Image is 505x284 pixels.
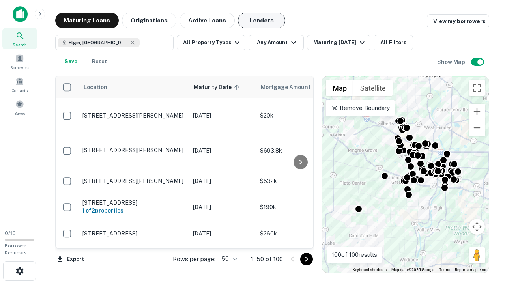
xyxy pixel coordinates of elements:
button: Map camera controls [469,219,485,235]
button: Export [55,253,86,265]
button: Reset [87,54,112,69]
button: Show street map [326,80,353,96]
button: All Filters [374,35,413,50]
p: [STREET_ADDRESS] [82,230,185,237]
p: $693.8k [260,146,339,155]
th: Location [79,76,189,98]
button: Zoom out [469,120,485,136]
p: Remove Boundary [331,103,389,113]
a: Open this area in Google Maps (opens a new window) [324,262,350,273]
p: $20k [260,111,339,120]
span: Location [83,82,107,92]
span: Search [13,41,27,48]
p: [STREET_ADDRESS][PERSON_NAME] [82,177,185,185]
p: 100 of 100 results [332,250,377,260]
p: [DATE] [193,177,252,185]
a: Saved [2,97,37,118]
button: Any Amount [249,35,304,50]
button: Go to next page [300,253,313,265]
span: Map data ©2025 Google [391,267,434,272]
button: Show satellite imagery [353,80,393,96]
span: Contacts [12,87,28,93]
p: $532k [260,177,339,185]
span: Saved [14,110,26,116]
p: [STREET_ADDRESS][PERSON_NAME] [82,112,185,119]
a: Search [2,28,37,49]
a: Borrowers [2,51,37,72]
a: View my borrowers [427,14,489,28]
th: Maturity Date [189,76,256,98]
button: Maturing [DATE] [307,35,370,50]
a: Contacts [2,74,37,95]
p: [DATE] [193,203,252,211]
span: Borrowers [10,64,29,71]
h6: Show Map [437,58,466,66]
th: Mortgage Amount [256,76,343,98]
button: Zoom in [469,104,485,120]
button: All Property Types [177,35,245,50]
span: 0 / 10 [5,230,16,236]
p: [DATE] [193,111,252,120]
h6: 1 of 2 properties [82,206,185,215]
button: Active Loans [180,13,235,28]
p: [STREET_ADDRESS][PERSON_NAME] [82,147,185,154]
button: Save your search to get updates of matches that match your search criteria. [58,54,84,69]
button: Keyboard shortcuts [353,267,387,273]
span: Mortgage Amount [261,82,321,92]
a: Terms (opens in new tab) [439,267,450,272]
button: Maturing Loans [55,13,119,28]
span: Maturity Date [194,82,242,92]
button: Toggle fullscreen view [469,80,485,96]
span: Borrower Requests [5,243,27,256]
p: [DATE] [193,146,252,155]
button: Originations [122,13,176,28]
a: Report a map error [455,267,486,272]
button: Lenders [238,13,285,28]
span: Elgin, [GEOGRAPHIC_DATA], [GEOGRAPHIC_DATA] [69,39,128,46]
p: Rows per page: [173,254,215,264]
div: Maturing [DATE] [313,38,367,47]
img: capitalize-icon.png [13,6,28,22]
div: 50 [219,253,238,265]
iframe: Chat Widget [466,221,505,259]
p: [DATE] [193,229,252,238]
p: [STREET_ADDRESS] [82,199,185,206]
p: $190k [260,203,339,211]
p: 1–50 of 100 [251,254,283,264]
p: $260k [260,229,339,238]
div: 0 0 [322,76,489,273]
img: Google [324,262,350,273]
